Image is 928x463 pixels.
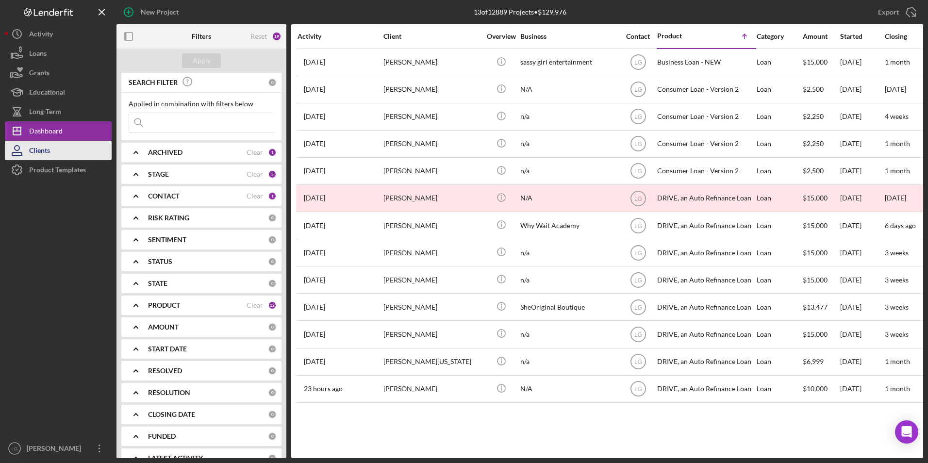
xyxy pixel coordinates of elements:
div: [DATE] [840,158,884,184]
time: [DATE] [885,85,906,93]
text: LG [634,141,642,148]
div: 12 [268,301,277,310]
div: SheOriginal Boutique [520,294,617,320]
time: 1 month [885,139,910,148]
b: RISK RATING [148,214,189,222]
div: n/a [520,131,617,157]
text: LG [634,331,642,338]
div: [DATE] [840,267,884,293]
div: n/a [520,104,617,130]
div: Clear [247,301,263,309]
text: LG [634,304,642,311]
div: Product [657,32,706,40]
div: [DATE] [840,321,884,347]
b: SENTIMENT [148,236,186,244]
div: Activity [298,33,382,40]
div: Loan [757,321,802,347]
div: 19 [272,32,282,41]
time: 2025-08-11 19:32 [304,113,325,120]
a: Activity [5,24,112,44]
text: LG [634,277,642,283]
text: LG [634,114,642,120]
time: 2025-08-13 15:07 [304,249,325,257]
div: Long-Term [29,102,61,124]
text: LG [634,386,642,393]
div: Grants [29,63,50,85]
div: $2,500 [803,77,839,102]
b: RESOLVED [148,367,182,375]
text: LG [634,359,642,365]
div: n/a [520,267,617,293]
div: [PERSON_NAME] [383,294,481,320]
button: Long-Term [5,102,112,121]
div: [PERSON_NAME] [383,376,481,402]
div: [PERSON_NAME] [383,131,481,157]
div: 0 [268,279,277,288]
a: Dashboard [5,121,112,141]
text: LG [634,168,642,175]
div: [DATE] [840,213,884,238]
time: 1 month [885,357,910,365]
text: LG [12,446,18,451]
b: STATE [148,280,167,287]
div: [DATE] [840,77,884,102]
div: 0 [268,214,277,222]
text: LG [634,195,642,202]
a: Loans [5,44,112,63]
button: Educational [5,83,112,102]
div: $2,250 [803,131,839,157]
div: n/a [520,240,617,265]
b: LATEST ACTIVITY [148,454,203,462]
text: LG [634,222,642,229]
time: 2025-08-11 15:11 [304,167,325,175]
div: [PERSON_NAME] [383,185,481,211]
div: [PERSON_NAME] [24,439,87,461]
div: [DATE] [840,50,884,75]
div: 1 [268,192,277,200]
div: Amount [803,33,839,40]
time: 2025-08-07 16:44 [304,276,325,284]
div: 0 [268,78,277,87]
div: n/a [520,321,617,347]
text: LG [634,249,642,256]
div: Product Templates [29,160,86,182]
time: 3 weeks [885,330,909,338]
div: $15,000 [803,213,839,238]
div: Clear [247,170,263,178]
div: 0 [268,257,277,266]
div: $15,000 [803,185,839,211]
b: CLOSING DATE [148,411,195,418]
a: Product Templates [5,160,112,180]
time: 2025-07-29 19:38 [304,303,325,311]
time: 2025-08-14 21:44 [304,85,325,93]
div: Loan [757,213,802,238]
button: LG[PERSON_NAME] [5,439,112,458]
div: Loan [757,240,802,265]
div: Loan [757,158,802,184]
div: 0 [268,366,277,375]
div: Reset [250,33,267,40]
div: [PERSON_NAME] [383,240,481,265]
a: Grants [5,63,112,83]
div: Loan [757,131,802,157]
div: Loan [757,50,802,75]
b: STAGE [148,170,169,178]
time: 2025-08-19 23:36 [304,222,325,230]
div: Open Intercom Messenger [895,420,918,444]
div: N/A [520,77,617,102]
div: Overview [483,33,519,40]
div: [DATE] [840,294,884,320]
div: $13,477 [803,294,839,320]
div: [PERSON_NAME] [383,158,481,184]
div: Client [383,33,481,40]
button: Clients [5,141,112,160]
time: 2025-07-30 22:03 [304,331,325,338]
div: Clear [247,149,263,156]
b: RESOLUTION [148,389,190,397]
div: Business [520,33,617,40]
time: 2025-08-19 14:38 [304,58,325,66]
div: DRIVE, an Auto Refinance Loan [657,240,754,265]
div: Consumer Loan - Version 2 [657,77,754,102]
time: 4 weeks [885,112,909,120]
